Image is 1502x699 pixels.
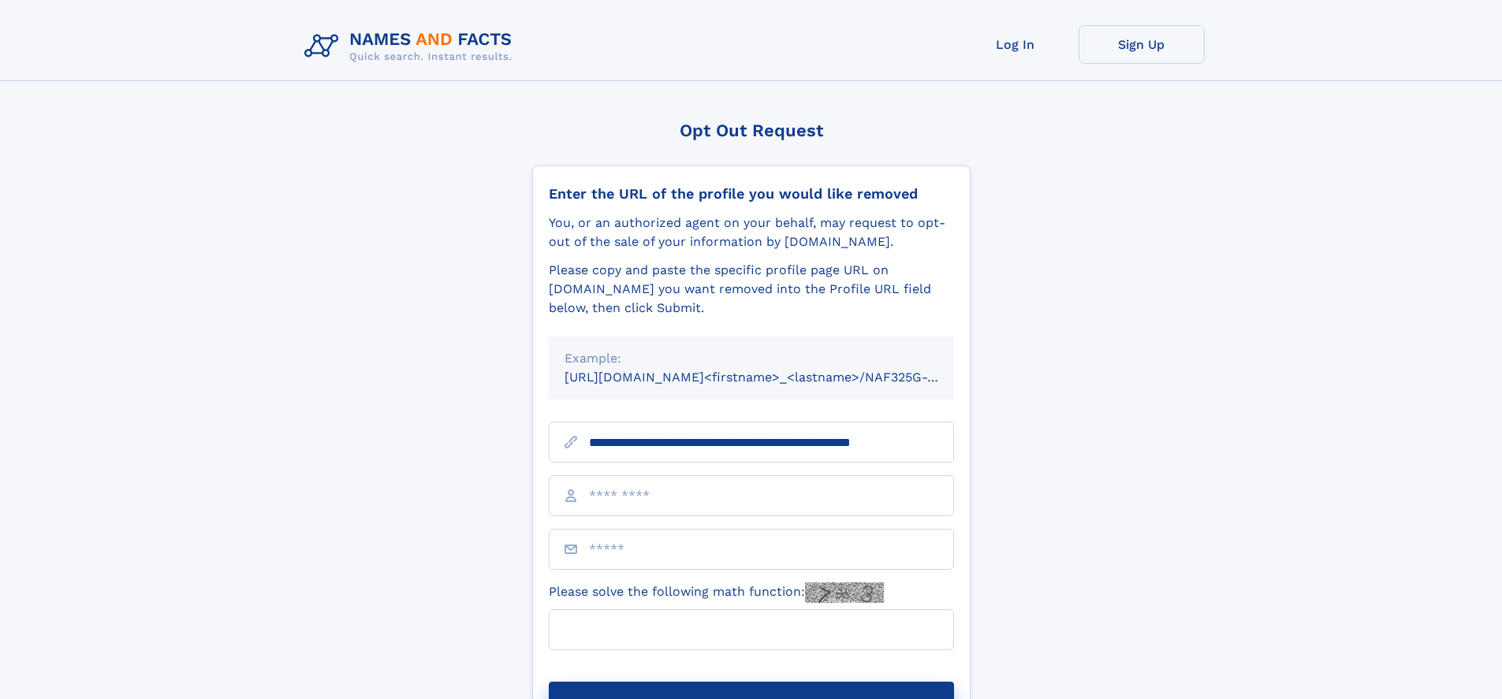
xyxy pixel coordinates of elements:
div: Opt Out Request [532,121,971,140]
a: Log In [952,25,1079,64]
img: Logo Names and Facts [298,25,525,68]
div: Example: [565,349,938,368]
a: Sign Up [1079,25,1205,64]
div: Please copy and paste the specific profile page URL on [DOMAIN_NAME] you want removed into the Pr... [549,261,954,318]
label: Please solve the following math function: [549,582,884,603]
div: You, or an authorized agent on your behalf, may request to opt-out of the sale of your informatio... [549,214,954,251]
div: Enter the URL of the profile you would like removed [549,185,954,203]
small: [URL][DOMAIN_NAME]<firstname>_<lastname>/NAF325G-xxxxxxxx [565,370,984,385]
